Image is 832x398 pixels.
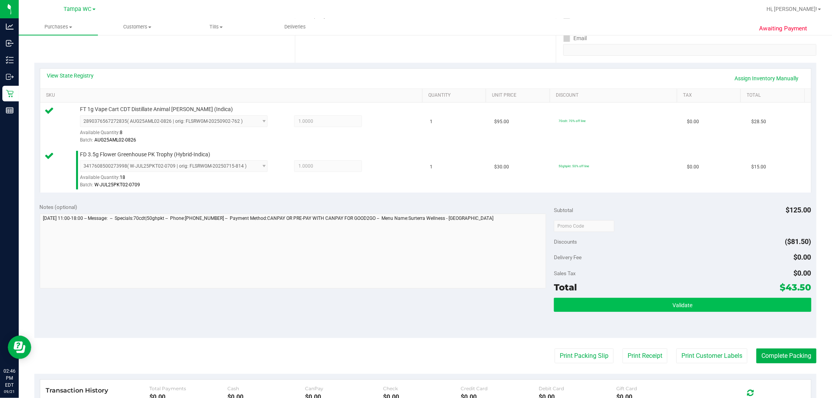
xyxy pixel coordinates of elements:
[676,348,747,363] button: Print Customer Labels
[19,23,98,30] span: Purchases
[4,389,15,394] p: 09/21
[430,118,433,126] span: 1
[94,182,140,188] span: W-JUL25PKT02-0709
[430,163,433,171] span: 1
[64,6,92,12] span: Tampa WC
[794,269,811,277] span: $0.00
[6,23,14,30] inline-svg: Analytics
[766,6,817,12] span: Hi, [PERSON_NAME]!
[747,92,802,99] a: Total
[6,90,14,97] inline-svg: Retail
[492,92,547,99] a: Unit Price
[494,163,509,171] span: $30.00
[623,348,667,363] button: Print Receipt
[47,72,94,80] a: View State Registry
[6,106,14,114] inline-svg: Reports
[80,106,233,113] span: FT 1g Vape Cart CDT Distillate Animal [PERSON_NAME] (Indica)
[555,348,614,363] button: Print Packing Slip
[785,237,811,246] span: ($81.50)
[556,92,674,99] a: Discount
[494,118,509,126] span: $95.00
[672,302,692,308] span: Validate
[751,163,766,171] span: $15.00
[687,163,699,171] span: $0.00
[80,137,93,143] span: Batch:
[256,19,335,35] a: Deliveries
[120,175,125,180] span: 18
[554,235,577,249] span: Discounts
[80,151,210,158] span: FD 3.5g Flower Greenhouse PK Trophy (Hybrid-Indica)
[554,254,582,260] span: Delivery Fee
[559,164,589,168] span: 50ghpkt: 50% off line
[554,282,577,293] span: Total
[383,386,461,391] div: Check
[539,386,616,391] div: Debit Card
[40,204,78,210] span: Notes (optional)
[177,23,255,30] span: Tills
[786,206,811,214] span: $125.00
[6,73,14,81] inline-svg: Outbound
[177,19,256,35] a: Tills
[616,386,694,391] div: Gift Card
[554,207,573,213] span: Subtotal
[730,72,804,85] a: Assign Inventory Manually
[149,386,227,391] div: Total Payments
[759,24,807,33] span: Awaiting Payment
[19,19,98,35] a: Purchases
[794,253,811,261] span: $0.00
[80,127,277,142] div: Available Quantity:
[98,23,177,30] span: Customers
[227,386,305,391] div: Cash
[461,386,538,391] div: Credit Card
[687,118,699,126] span: $0.00
[756,348,816,363] button: Complete Packing
[428,92,483,99] a: Quantity
[554,298,811,312] button: Validate
[4,368,15,389] p: 02:46 PM EDT
[554,270,576,276] span: Sales Tax
[305,386,383,391] div: CanPay
[46,92,419,99] a: SKU
[563,33,587,44] label: Email
[559,119,585,123] span: 70cdt: 70% off line
[780,282,811,293] span: $43.50
[274,23,316,30] span: Deliveries
[683,92,738,99] a: Tax
[98,19,177,35] a: Customers
[6,39,14,47] inline-svg: Inbound
[120,130,122,135] span: 8
[80,182,93,188] span: Batch:
[554,220,614,232] input: Promo Code
[8,336,31,359] iframe: Resource center
[751,118,766,126] span: $28.50
[94,137,136,143] span: AUG25AML02-0826
[6,56,14,64] inline-svg: Inventory
[80,172,277,187] div: Available Quantity:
